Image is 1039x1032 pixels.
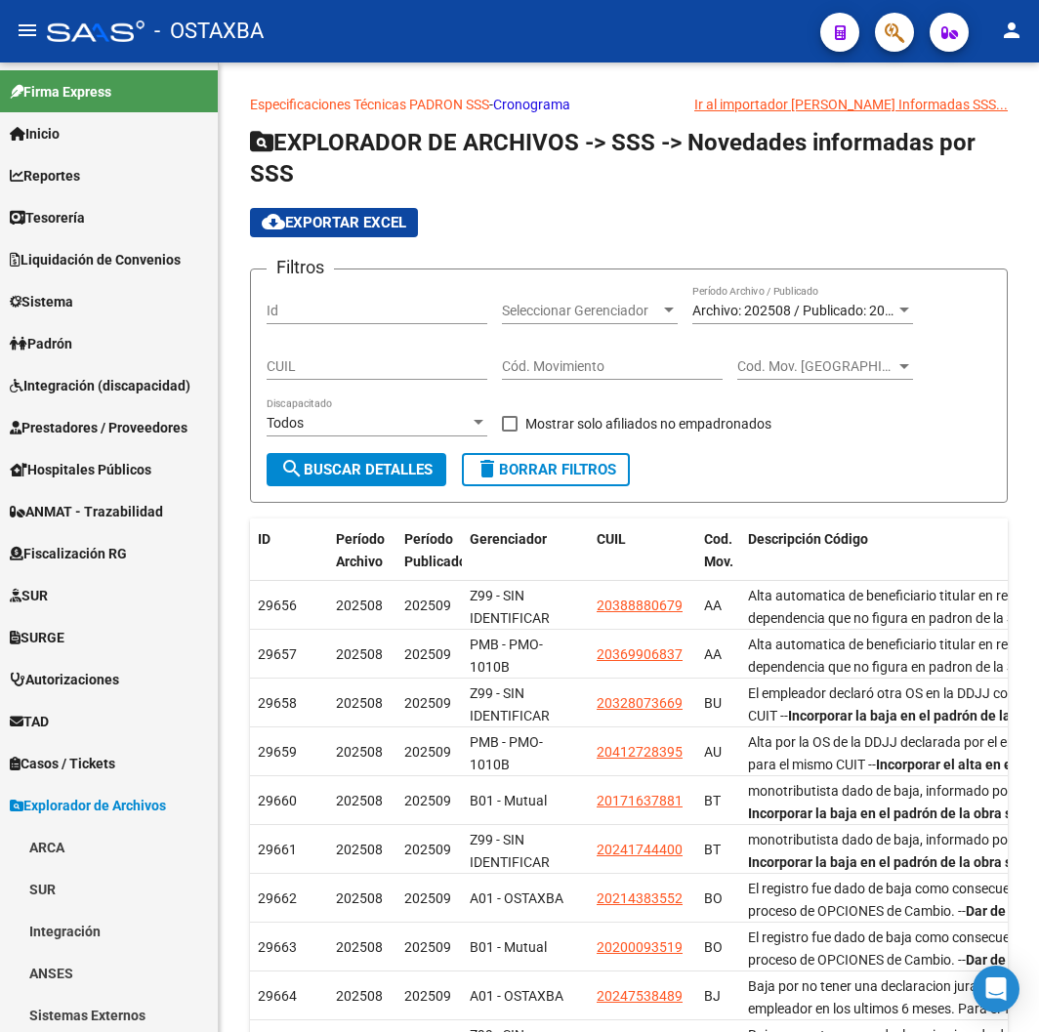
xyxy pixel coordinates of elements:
[10,585,48,606] span: SUR
[470,793,547,808] span: B01 - Mutual
[704,890,723,906] span: BO
[704,695,722,711] span: BU
[404,939,451,955] span: 202509
[704,842,721,857] span: BT
[10,123,60,144] span: Inicio
[404,793,451,808] span: 202509
[336,988,383,1004] span: 202508
[258,744,297,760] span: 29659
[250,94,1008,115] p: -
[973,966,1019,1012] div: Open Intercom Messenger
[10,669,119,690] span: Autorizaciones
[10,333,72,354] span: Padrón
[470,832,550,870] span: Z99 - SIN IDENTIFICAR
[696,518,740,604] datatable-header-cell: Cod. Mov.
[704,531,733,569] span: Cod. Mov.
[258,939,297,955] span: 29663
[258,531,270,547] span: ID
[336,744,383,760] span: 202508
[493,97,570,112] a: Cronograma
[280,461,433,478] span: Buscar Detalles
[10,291,73,312] span: Sistema
[525,412,771,435] span: Mostrar solo afiliados no empadronados
[470,988,563,1004] span: A01 - OSTAXBA
[470,939,547,955] span: B01 - Mutual
[704,793,721,808] span: BT
[336,598,383,613] span: 202508
[597,531,626,547] span: CUIL
[597,939,683,955] span: 20200093519
[250,518,328,604] datatable-header-cell: ID
[597,890,683,906] span: 20214383552
[154,10,264,53] span: - OSTAXBA
[258,598,297,613] span: 29656
[16,19,39,42] mat-icon: menu
[704,598,722,613] span: AA
[737,358,895,375] span: Cod. Mov. [GEOGRAPHIC_DATA]
[258,695,297,711] span: 29658
[336,531,385,569] span: Período Archivo
[704,646,722,662] span: AA
[10,543,127,564] span: Fiscalización RG
[250,129,976,187] span: EXPLORADOR DE ARCHIVOS -> SSS -> Novedades informadas por SSS
[258,842,297,857] span: 29661
[470,637,543,675] span: PMB - PMO-1010B
[404,646,451,662] span: 202509
[597,988,683,1004] span: 20247538489
[470,890,563,906] span: A01 - OSTAXBA
[470,588,550,626] span: Z99 - SIN IDENTIFICAR
[470,685,550,723] span: Z99 - SIN IDENTIFICAR
[462,518,589,604] datatable-header-cell: Gerenciador
[10,249,181,270] span: Liquidación de Convenios
[404,842,451,857] span: 202509
[502,303,660,319] span: Seleccionar Gerenciador
[10,81,111,103] span: Firma Express
[694,94,1008,115] div: Ir al importador [PERSON_NAME] Informadas SSS...
[404,531,467,569] span: Período Publicado
[404,695,451,711] span: 202509
[250,208,418,237] button: Exportar EXCEL
[704,744,722,760] span: AU
[704,988,721,1004] span: BJ
[336,939,383,955] span: 202508
[462,453,630,486] button: Borrar Filtros
[262,210,285,233] mat-icon: cloud_download
[10,711,49,732] span: TAD
[280,457,304,480] mat-icon: search
[262,214,406,231] span: Exportar EXCEL
[404,890,451,906] span: 202509
[336,695,383,711] span: 202508
[748,531,868,547] span: Descripción Código
[258,890,297,906] span: 29662
[10,753,115,774] span: Casos / Tickets
[476,457,499,480] mat-icon: delete
[267,453,446,486] button: Buscar Detalles
[597,842,683,857] span: 20241744400
[258,646,297,662] span: 29657
[258,988,297,1004] span: 29664
[404,744,451,760] span: 202509
[704,939,723,955] span: BO
[597,744,683,760] span: 20412728395
[328,518,396,604] datatable-header-cell: Período Archivo
[10,627,64,648] span: SURGE
[404,598,451,613] span: 202509
[470,531,547,547] span: Gerenciador
[267,254,334,281] h3: Filtros
[470,734,543,772] span: PMB - PMO-1010B
[10,417,187,438] span: Prestadores / Proveedores
[10,459,151,480] span: Hospitales Públicos
[476,461,616,478] span: Borrar Filtros
[597,598,683,613] span: 20388880679
[267,415,304,431] span: Todos
[1000,19,1023,42] mat-icon: person
[336,842,383,857] span: 202508
[336,890,383,906] span: 202508
[396,518,462,604] datatable-header-cell: Período Publicado
[597,646,683,662] span: 20369906837
[258,793,297,808] span: 29660
[10,165,80,186] span: Reportes
[404,988,451,1004] span: 202509
[692,303,916,318] span: Archivo: 202508 / Publicado: 202509
[10,501,163,522] span: ANMAT - Trazabilidad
